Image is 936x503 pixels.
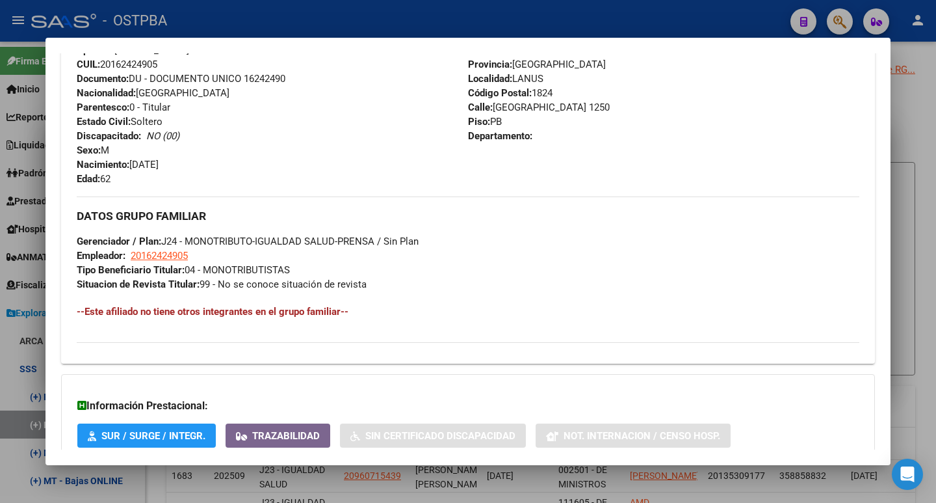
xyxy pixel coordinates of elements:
span: Trazabilidad [252,430,320,442]
strong: Sexo: [77,144,101,156]
strong: Situacion de Revista Titular: [77,279,200,290]
span: [GEOGRAPHIC_DATA] [468,59,606,70]
span: 62 [77,173,110,185]
strong: Nacimiento: [77,159,129,170]
strong: Departamento: [468,130,532,142]
span: [GEOGRAPHIC_DATA] 1250 [468,102,610,113]
span: M [77,144,109,156]
span: 0 - Titular [77,102,170,113]
h3: Información Prestacional: [77,398,859,414]
span: Soltero [77,116,162,128]
span: PB [468,116,502,128]
span: 99 - No se conoce situación de revista [77,279,367,290]
span: 20162424905 [131,250,188,262]
strong: Calle: [468,102,493,113]
span: [GEOGRAPHIC_DATA] [77,87,229,99]
h3: DATOS GRUPO FAMILIAR [77,209,859,223]
strong: Estado Civil: [77,116,131,128]
button: SUR / SURGE / INTEGR. [77,424,216,448]
strong: Provincia: [468,59,512,70]
span: DU - DOCUMENTO UNICO 16242490 [77,73,285,85]
span: 1824 [468,87,552,99]
button: Trazabilidad [226,424,330,448]
strong: Código Postal: [468,87,532,99]
strong: Nacionalidad: [77,87,136,99]
span: LANUS [468,73,543,85]
span: 04 - MONOTRIBUTISTAS [77,264,290,276]
strong: Gerenciador / Plan: [77,236,161,247]
strong: Empleador: [77,250,125,262]
strong: CUIL: [77,59,100,70]
div: Open Intercom Messenger [892,459,923,490]
strong: Edad: [77,173,100,185]
h4: --Este afiliado no tiene otros integrantes en el grupo familiar-- [77,305,859,319]
strong: Localidad: [468,73,512,85]
span: [DATE] [77,159,159,170]
strong: Tipo Beneficiario Titular: [77,264,185,276]
strong: Piso: [468,116,490,128]
span: SUR / SURGE / INTEGR. [101,430,205,442]
span: Sin Certificado Discapacidad [365,430,515,442]
strong: Documento: [77,73,129,85]
strong: Discapacitado: [77,130,141,142]
span: 20162424905 [77,59,157,70]
strong: Parentesco: [77,102,129,113]
button: Sin Certificado Discapacidad [340,424,526,448]
i: NO (00) [146,130,179,142]
span: J24 - MONOTRIBUTO-IGUALDAD SALUD-PRENSA / Sin Plan [77,236,419,247]
button: Not. Internacion / Censo Hosp. [536,424,731,448]
span: Not. Internacion / Censo Hosp. [564,430,720,442]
